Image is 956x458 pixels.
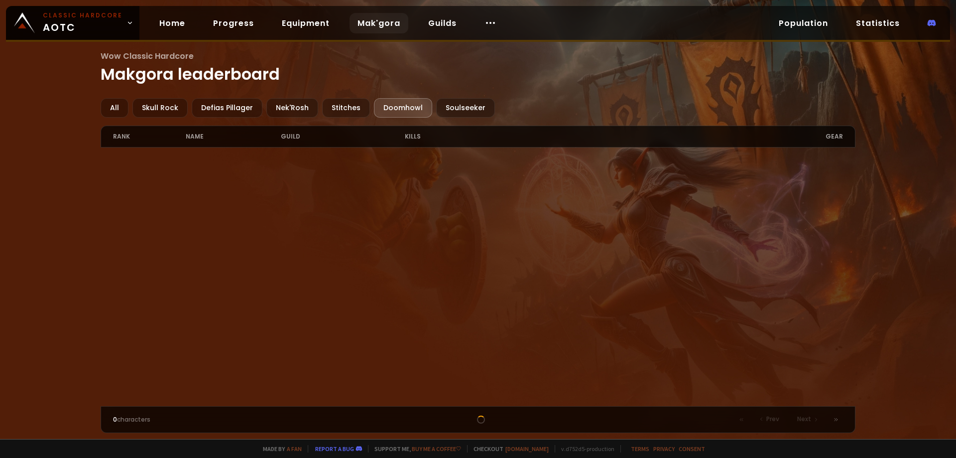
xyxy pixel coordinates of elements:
[151,13,193,33] a: Home
[113,415,296,424] div: characters
[257,445,302,453] span: Made by
[405,126,478,147] div: kills
[350,13,408,33] a: Mak'gora
[505,445,549,453] a: [DOMAIN_NAME]
[848,13,908,33] a: Statistics
[766,415,779,424] span: Prev
[113,126,186,147] div: rank
[266,98,318,118] div: Nek'Rosh
[797,415,811,424] span: Next
[205,13,262,33] a: Progress
[555,445,614,453] span: v. d752d5 - production
[281,126,405,147] div: guild
[43,11,122,35] span: AOTC
[374,98,432,118] div: Doomhowl
[101,98,128,118] div: All
[132,98,188,118] div: Skull Rock
[186,126,281,147] div: name
[6,6,139,40] a: Classic HardcoreAOTC
[274,13,338,33] a: Equipment
[322,98,370,118] div: Stitches
[43,11,122,20] small: Classic Hardcore
[478,126,843,147] div: gear
[113,415,117,424] span: 0
[412,445,461,453] a: Buy me a coffee
[467,445,549,453] span: Checkout
[101,50,856,62] span: Wow Classic Hardcore
[287,445,302,453] a: a fan
[315,445,354,453] a: Report a bug
[368,445,461,453] span: Support me,
[679,445,705,453] a: Consent
[101,50,856,86] h1: Makgora leaderboard
[436,98,495,118] div: Soulseeker
[631,445,649,453] a: Terms
[420,13,465,33] a: Guilds
[653,445,675,453] a: Privacy
[192,98,262,118] div: Defias Pillager
[771,13,836,33] a: Population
